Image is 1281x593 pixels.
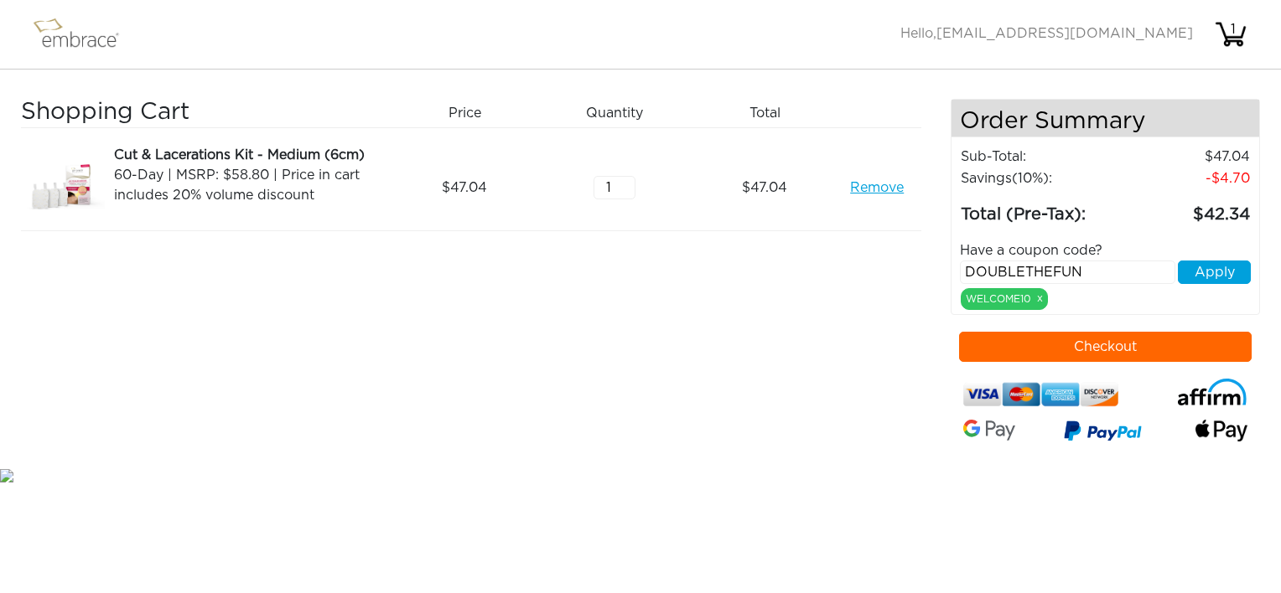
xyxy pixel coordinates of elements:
img: paypal-v3.png [1064,416,1142,448]
img: Google-Pay-Logo.svg [963,420,1015,441]
button: Apply [1178,260,1251,284]
div: Cut & Lacerations Kit - Medium (6cm) [114,145,383,165]
img: cart [1214,18,1247,51]
span: 47.04 [442,178,487,198]
span: [EMAIL_ADDRESS][DOMAIN_NAME] [936,27,1193,40]
td: Sub-Total: [960,146,1120,168]
a: 1 [1214,27,1247,40]
div: Have a coupon code? [947,240,1264,260]
a: x [1037,291,1043,306]
td: Total (Pre-Tax): [960,189,1120,228]
h3: Shopping Cart [21,99,383,127]
button: Checkout [959,332,1252,362]
img: affirm-logo.svg [1177,379,1247,406]
h4: Order Summary [952,100,1260,137]
td: 4.70 [1120,168,1251,189]
span: (10%) [1012,172,1049,185]
td: 47.04 [1120,146,1251,168]
div: WELCOME10 [961,288,1048,310]
div: Price [396,99,546,127]
div: 1 [1216,19,1250,39]
img: credit-cards.png [963,379,1119,410]
span: Quantity [586,103,643,123]
td: Savings : [960,168,1120,189]
img: fullApplePay.png [1195,420,1247,441]
div: Total [696,99,846,127]
a: Remove [850,178,904,198]
span: Hello, [900,27,1193,40]
span: 47.04 [742,178,787,198]
div: 60-Day | MSRP: $58.80 | Price in cart includes 20% volume discount [114,165,383,205]
img: 26525890-8dcd-11e7-bd72-02e45ca4b85b.jpeg [21,145,105,230]
img: logo.png [29,13,138,55]
td: 42.34 [1120,189,1251,228]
